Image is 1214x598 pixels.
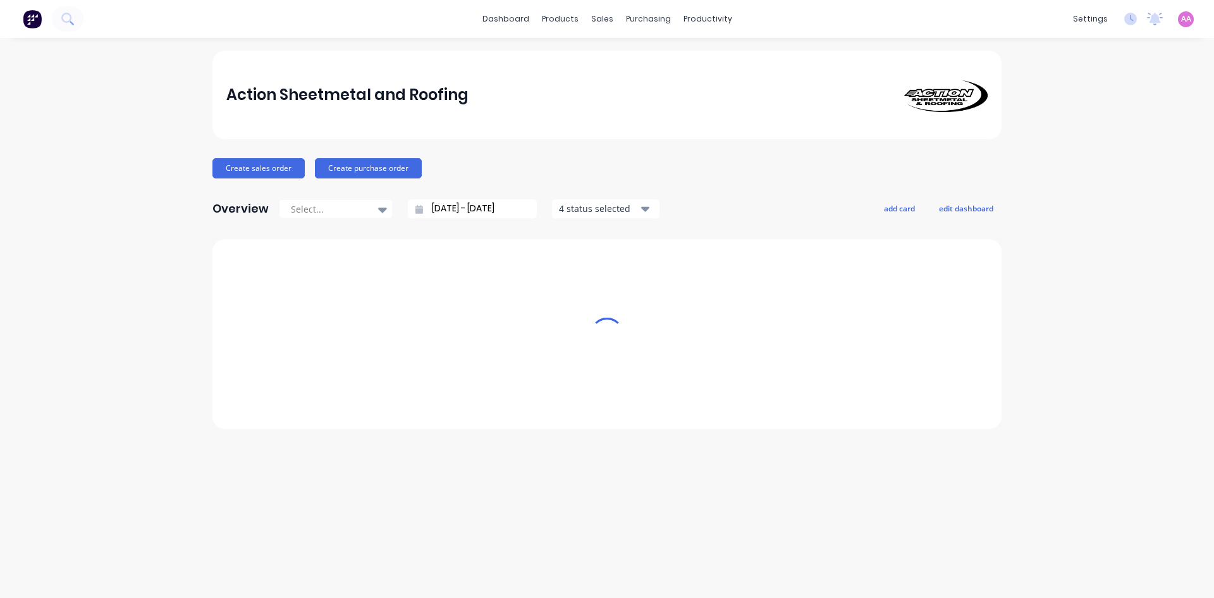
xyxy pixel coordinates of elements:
a: dashboard [476,9,536,28]
button: 4 status selected [552,199,659,218]
div: 4 status selected [559,202,639,215]
button: Create purchase order [315,158,422,178]
div: products [536,9,585,28]
button: edit dashboard [931,200,1002,216]
span: AA [1181,13,1191,25]
div: sales [585,9,620,28]
img: Factory [23,9,42,28]
div: Action Sheetmetal and Roofing [226,82,469,108]
div: settings [1067,9,1114,28]
div: productivity [677,9,739,28]
div: purchasing [620,9,677,28]
button: add card [876,200,923,216]
button: Create sales order [212,158,305,178]
div: Overview [212,196,269,221]
img: Action Sheetmetal and Roofing [899,78,988,112]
